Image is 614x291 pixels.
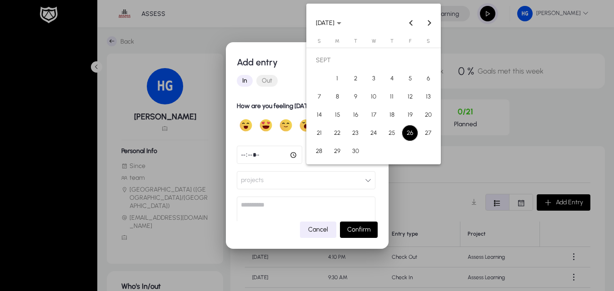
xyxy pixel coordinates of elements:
[383,124,401,142] button: 25 Sept 2025
[310,142,328,160] button: 28 Sept 2025
[401,88,419,106] button: 12 Sept 2025
[364,106,383,124] button: 17 Sept 2025
[364,69,383,88] button: 3 Sept 2025
[346,142,364,160] button: 30 Sept 2025
[328,69,346,88] button: 1 Sept 2025
[383,69,401,88] button: 4 Sept 2025
[365,107,382,123] span: 17
[420,107,436,123] span: 20
[329,89,345,105] span: 8
[402,125,418,141] span: 26
[329,70,345,87] span: 1
[347,107,364,123] span: 16
[402,70,418,87] span: 5
[311,125,327,141] span: 21
[419,69,437,88] button: 6 Sept 2025
[420,125,436,141] span: 27
[312,15,345,31] button: Choose month and year
[364,88,383,106] button: 10 Sept 2025
[354,38,357,44] span: T
[347,143,364,159] span: 30
[329,107,345,123] span: 15
[401,69,419,88] button: 5 Sept 2025
[328,142,346,160] button: 29 Sept 2025
[419,88,437,106] button: 13 Sept 2025
[402,89,418,105] span: 12
[364,124,383,142] button: 24 Sept 2025
[335,38,339,44] span: M
[372,38,376,44] span: W
[316,19,334,27] span: [DATE]
[310,124,328,142] button: 21 Sept 2025
[365,70,382,87] span: 3
[318,38,321,44] span: S
[311,89,327,105] span: 7
[384,125,400,141] span: 25
[383,106,401,124] button: 18 Sept 2025
[329,143,345,159] span: 29
[347,70,364,87] span: 2
[409,38,411,44] span: F
[310,106,328,124] button: 14 Sept 2025
[401,106,419,124] button: 19 Sept 2025
[310,51,437,69] td: SEPT
[420,14,439,32] button: Next month
[402,14,420,32] button: Previous month
[311,143,327,159] span: 28
[346,106,364,124] button: 16 Sept 2025
[402,107,418,123] span: 19
[384,70,400,87] span: 4
[390,38,394,44] span: T
[328,88,346,106] button: 8 Sept 2025
[427,38,430,44] span: S
[365,89,382,105] span: 10
[383,88,401,106] button: 11 Sept 2025
[311,107,327,123] span: 14
[365,125,382,141] span: 24
[346,124,364,142] button: 23 Sept 2025
[419,124,437,142] button: 27 Sept 2025
[328,106,346,124] button: 15 Sept 2025
[401,124,419,142] button: 26 Sept 2025
[346,88,364,106] button: 9 Sept 2025
[347,125,364,141] span: 23
[329,125,345,141] span: 22
[420,89,436,105] span: 13
[310,88,328,106] button: 7 Sept 2025
[420,70,436,87] span: 6
[347,89,364,105] span: 9
[384,107,400,123] span: 18
[328,124,346,142] button: 22 Sept 2025
[346,69,364,88] button: 2 Sept 2025
[384,89,400,105] span: 11
[419,106,437,124] button: 20 Sept 2025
